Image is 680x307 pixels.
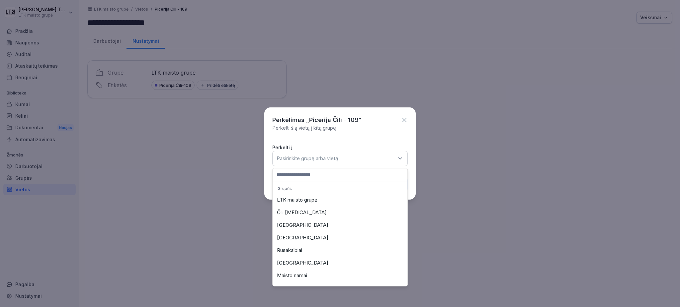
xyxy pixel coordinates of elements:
[278,186,292,191] font: Grupės
[277,155,338,161] font: Pasirinkite grupę arba vietą
[277,209,327,215] font: Čili [MEDICAL_DATA]
[277,197,317,203] font: LTK maisto grupė
[277,260,328,266] font: [GEOGRAPHIC_DATA]
[277,222,328,228] font: [GEOGRAPHIC_DATA]
[277,272,307,278] font: Maisto namai
[272,125,336,131] font: Perkelti šią vietą į kitą grupę
[277,234,328,241] font: [GEOGRAPHIC_DATA]
[272,145,293,150] font: Perkelti į
[272,116,361,123] font: Perkėlimas „Picerija Čili - 109“
[277,247,302,253] font: Rusakalbiai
